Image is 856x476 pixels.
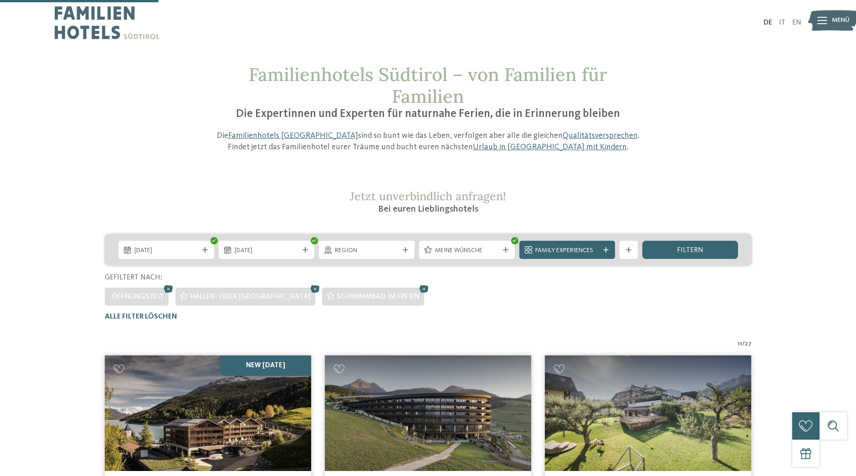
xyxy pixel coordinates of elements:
[473,143,627,151] a: Urlaub in [GEOGRAPHIC_DATA] mit Kindern
[545,355,751,471] img: Familienhotels gesucht? Hier findet ihr die besten!
[677,247,703,254] span: filtern
[563,132,638,140] a: Qualitätsversprechen
[832,16,850,25] span: Menü
[236,108,620,120] span: Die Expertinnen und Experten für naturnahe Ferien, die in Erinnerung bleiben
[745,339,752,349] span: 27
[335,246,399,255] span: Region
[764,19,772,26] a: DE
[212,130,645,153] p: Die sind so bunt wie das Leben, verfolgen aber alle die gleichen . Findet jetzt das Familienhotel...
[378,205,478,214] span: Bei euren Lieblingshotels
[235,246,298,255] span: [DATE]
[435,246,499,255] span: Meine Wünsche
[190,293,311,300] span: Hallen- oder [GEOGRAPHIC_DATA]
[105,355,311,471] img: Familienhotels gesucht? Hier findet ihr die besten!
[792,19,801,26] a: EN
[228,132,358,140] a: Familienhotels [GEOGRAPHIC_DATA]
[325,355,531,471] img: Familienhotels gesucht? Hier findet ihr die besten!
[738,339,742,349] span: 11
[249,63,607,108] span: Familienhotels Südtirol – von Familien für Familien
[134,246,198,255] span: [DATE]
[337,293,420,300] span: Schwimmbad im Freien
[105,313,177,320] span: Alle Filter löschen
[742,339,745,349] span: /
[105,274,162,281] span: Gefiltert nach:
[350,189,506,203] span: Jetzt unverbindlich anfragen!
[535,246,599,255] span: Family Experiences
[779,19,785,26] a: IT
[112,293,164,300] span: Öffnungszeit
